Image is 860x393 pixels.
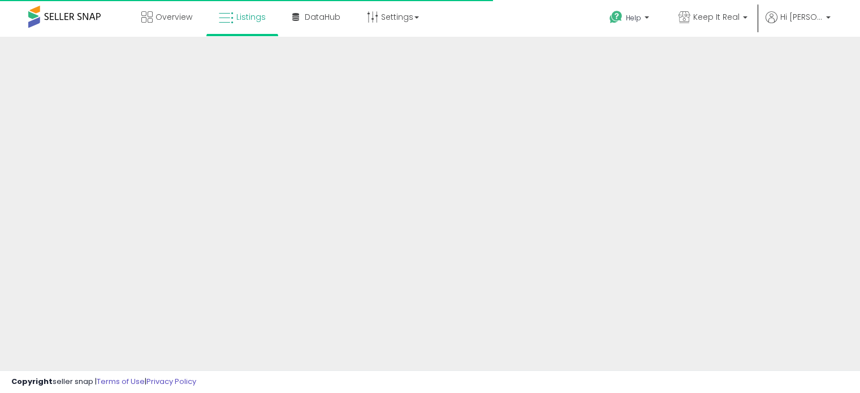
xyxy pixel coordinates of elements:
strong: Copyright [11,376,53,387]
a: Help [600,2,660,37]
a: Terms of Use [97,376,145,387]
i: Get Help [609,10,623,24]
span: Help [626,13,641,23]
span: Listings [236,11,266,23]
span: Overview [155,11,192,23]
a: Privacy Policy [146,376,196,387]
span: Keep It Real [693,11,740,23]
span: Hi [PERSON_NAME] [780,11,823,23]
span: DataHub [305,11,340,23]
div: seller snap | | [11,377,196,387]
a: Hi [PERSON_NAME] [766,11,831,37]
